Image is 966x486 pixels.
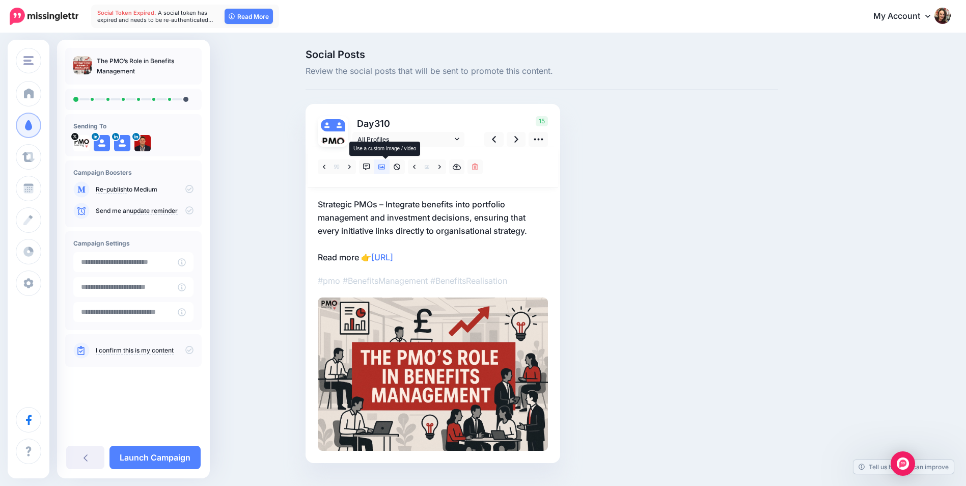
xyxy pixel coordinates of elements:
[73,135,90,151] img: 8GyXz8T--35675.jpg
[96,185,127,194] a: Re-publish
[114,135,130,151] img: user_default_image.png
[97,56,194,76] p: The PMO’s Role in Benefits Management
[73,56,92,74] img: 5c729ecdf26d38606f3f5367109a05e7_thumb.jpg
[73,122,194,130] h4: Sending To
[853,460,954,474] a: Tell us how we can improve
[321,131,345,156] img: 8GyXz8T--35675.jpg
[536,116,548,126] span: 15
[73,169,194,176] h4: Campaign Boosters
[94,135,110,151] img: user_default_image.png
[97,9,156,16] span: Social Token Expired.
[318,298,548,451] img: 5c729ecdf26d38606f3f5367109a05e7.jpg
[96,185,194,194] p: to Medium
[371,252,393,262] a: [URL]
[97,9,213,23] span: A social token has expired and needs to be re-authenticated…
[225,9,273,24] a: Read More
[23,56,34,65] img: menu.png
[306,65,778,78] span: Review the social posts that will be sent to promote this content.
[321,119,333,131] img: user_default_image.png
[891,451,915,476] div: Open Intercom Messenger
[318,274,548,287] p: #pmo #BenefitsManagement #BenefitsRealisation
[96,206,194,215] p: Send me an
[352,132,464,147] a: All Profiles
[306,49,778,60] span: Social Posts
[357,134,452,145] span: All Profiles
[73,239,194,247] h4: Campaign Settings
[333,119,345,131] img: user_default_image.png
[130,207,178,215] a: update reminder
[352,116,466,131] p: Day
[318,198,548,264] p: Strategic PMOs – Integrate benefits into portfolio management and investment decisions, ensuring ...
[863,4,951,29] a: My Account
[134,135,151,151] img: 1657124497966-76390.png
[10,8,78,25] img: Missinglettr
[96,346,174,355] a: I confirm this is my content
[374,118,390,129] span: 310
